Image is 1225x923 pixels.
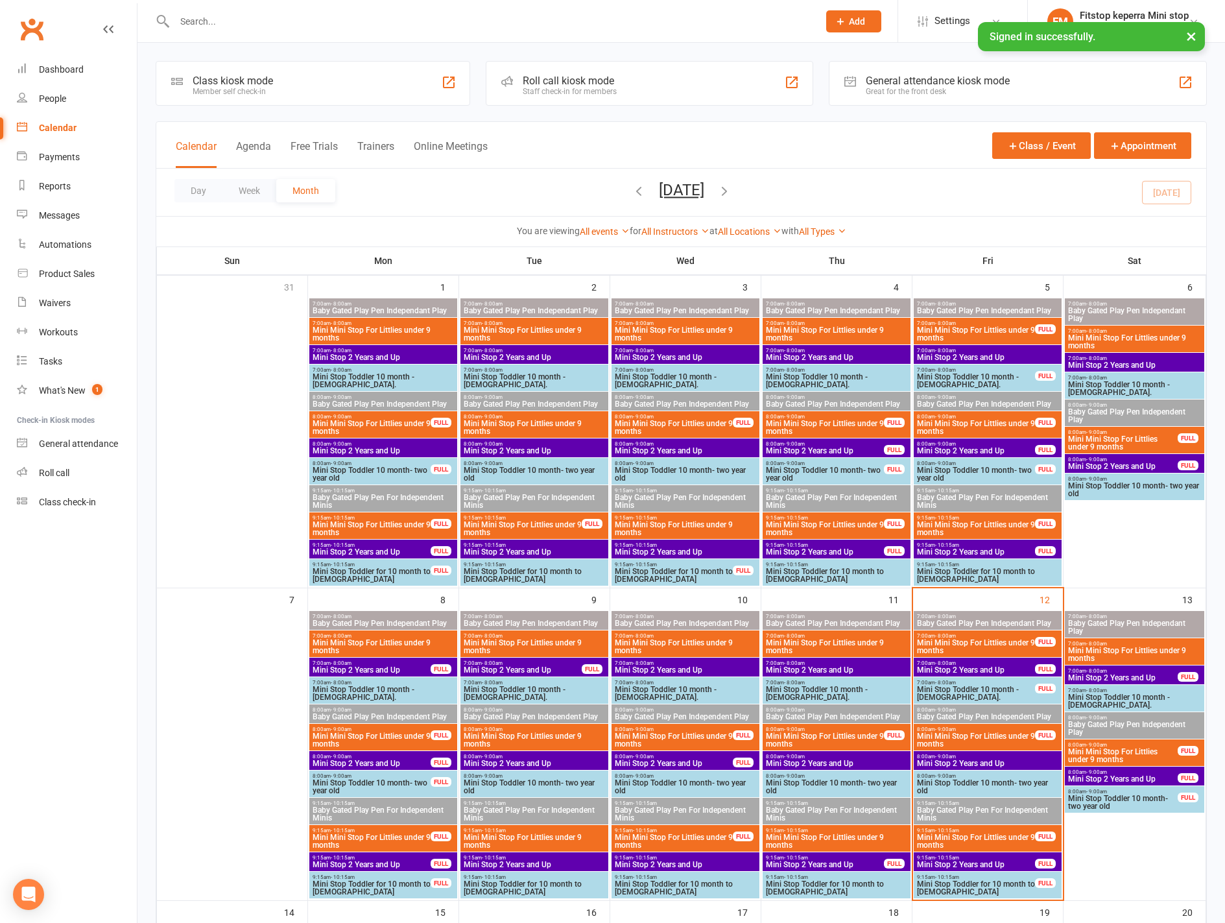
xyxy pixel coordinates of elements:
span: - 8:00am [331,301,351,307]
span: Baby Gated Play Pen Independant Play [614,307,757,315]
span: Mini Mini Stop For Littlies under 9 months [916,521,1036,536]
span: 8:00am [463,461,606,466]
div: Product Sales [39,269,95,279]
span: - 8:00am [633,320,654,326]
span: Baby Gated Play Pen Independant Play [1067,307,1202,322]
span: - 10:15am [331,515,355,521]
strong: for [630,226,641,236]
span: 7:00am [916,367,1036,373]
span: - 8:00am [482,348,503,354]
span: 8:00am [765,414,885,420]
span: - 8:00am [784,367,805,373]
span: Mini Stop Toddler 10 month- two year old [614,466,757,482]
span: - 8:00am [935,301,956,307]
span: - 8:00am [784,320,805,326]
a: All events [580,226,630,237]
span: Baby Gated Play Pen Independent Play [1067,408,1202,424]
div: FULL [733,418,754,427]
button: [DATE] [659,181,704,199]
span: Baby Gated Play Pen Independant Play [463,307,606,315]
span: 8:00am [614,441,757,447]
span: Mini Mini Stop For Littlies under 9 months [463,420,606,435]
span: Mini Stop 2 Years and Up [916,548,1036,556]
span: 9:15am [614,488,757,494]
span: Baby Gated Play Pen Independent Play [312,400,455,408]
span: - 8:00am [633,367,654,373]
span: Mini Stop 2 Years and Up [765,447,885,455]
span: 8:00am [765,394,908,400]
div: 5 [1045,276,1063,297]
div: Dashboard [39,64,84,75]
span: 8:00am [916,441,1036,447]
span: - 9:00am [1086,476,1107,482]
a: Workouts [17,318,137,347]
span: - 9:00am [1086,402,1107,408]
div: 1 [440,276,458,297]
span: - 10:15am [482,562,506,568]
span: Baby Gated Play Pen For Independent Minis [463,494,606,509]
span: 9:15am [916,562,1059,568]
span: Mini Mini Stop For Littlies under 9 months [916,326,1036,342]
div: FM [1047,8,1073,34]
span: 9:15am [614,542,757,548]
span: Mini Mini Stop For Littlies under 9 months [312,521,431,536]
span: Mini Stop 2 Years and Up [916,447,1036,455]
span: - 10:15am [935,515,959,521]
span: - 8:00am [482,367,503,373]
button: Month [276,179,335,202]
span: - 10:15am [482,488,506,494]
div: FULL [1178,433,1198,443]
span: Mini Stop 2 Years and Up [1067,361,1202,369]
span: Baby Gated Play Pen Independent Play [765,400,908,408]
span: - 10:15am [784,515,808,521]
a: Messages [17,201,137,230]
div: FULL [1178,461,1198,470]
a: Clubworx [16,13,48,45]
span: 7:00am [614,367,757,373]
span: 8:00am [916,414,1036,420]
span: Mini Stop 2 Years and Up [312,548,431,556]
span: - 10:15am [784,562,808,568]
span: 8:00am [463,441,606,447]
span: 7:00am [463,320,606,326]
span: 9:15am [614,515,757,521]
span: - 9:00am [935,461,956,466]
span: - 8:00am [482,320,503,326]
div: FULL [431,418,451,427]
button: Add [826,10,881,32]
button: Appointment [1094,132,1191,159]
span: Settings [934,6,970,36]
span: - 8:00am [1086,375,1107,381]
span: 7:00am [765,348,908,354]
span: 7:00am [765,320,908,326]
span: Baby Gated Play Pen For Independent Minis [614,494,757,509]
span: 9:15am [463,515,582,521]
a: Calendar [17,114,137,143]
span: - 9:00am [482,394,503,400]
div: Great for the front desk [866,87,1010,96]
span: - 9:00am [935,441,956,447]
div: Waivers [39,298,71,308]
span: Add [849,16,865,27]
button: Day [174,179,222,202]
span: 9:15am [916,488,1059,494]
div: FULL [884,464,905,474]
div: 31 [284,276,307,297]
span: 8:00am [1067,402,1202,408]
span: 7:00am [614,301,757,307]
div: Workouts [39,327,78,337]
span: Baby Gated Play Pen Independant Play [312,307,455,315]
span: Mini Mini Stop For Littlies under 9 months [765,420,885,435]
strong: You are viewing [517,226,580,236]
span: 7:00am [765,301,908,307]
span: - 10:15am [633,562,657,568]
span: Mini Stop 2 Years and Up [765,354,908,361]
button: Free Trials [291,140,338,168]
span: - 8:00am [331,320,351,326]
span: Mini Mini Stop For Littlies under 9 months [1067,334,1202,350]
span: 8:00am [916,461,1036,466]
span: Mini Mini Stop For Littlies under 9 months [463,326,606,342]
th: Mon [308,247,459,274]
button: Calendar [176,140,217,168]
div: FULL [1035,371,1056,381]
